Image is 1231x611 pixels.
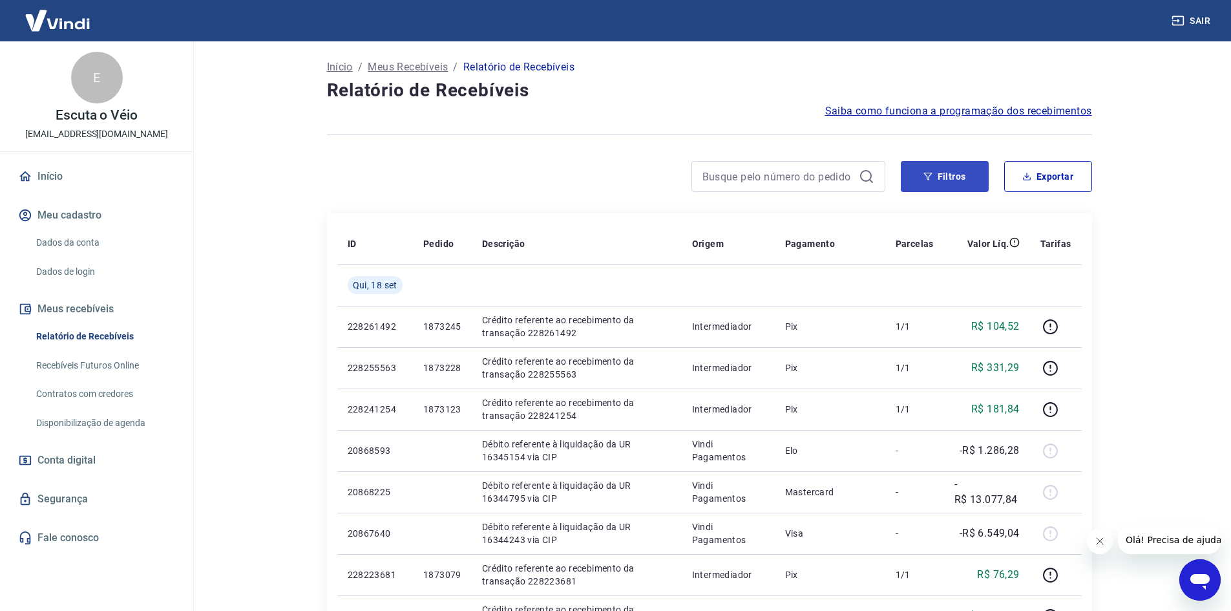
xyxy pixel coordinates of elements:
[423,237,454,250] p: Pedido
[1118,526,1221,554] iframe: Mensagem da empresa
[37,451,96,469] span: Conta digital
[368,59,448,75] a: Meus Recebíveis
[8,9,109,19] span: Olá! Precisa de ajuda?
[16,485,178,513] a: Segurança
[16,295,178,323] button: Meus recebíveis
[1169,9,1215,33] button: Sair
[971,402,1020,417] p: R$ 181,84
[692,320,764,333] p: Intermediador
[896,237,934,250] p: Parcelas
[16,524,178,552] a: Fale conosco
[977,567,1019,583] p: R$ 76,29
[785,320,875,333] p: Pix
[785,527,875,540] p: Visa
[692,403,764,416] p: Intermediador
[348,444,403,457] p: 20868593
[348,361,403,374] p: 228255563
[971,360,1020,376] p: R$ 331,29
[358,59,363,75] p: /
[785,568,875,581] p: Pix
[482,237,525,250] p: Descrição
[453,59,458,75] p: /
[482,396,671,422] p: Crédito referente ao recebimento da transação 228241254
[785,486,875,498] p: Mastercard
[423,320,461,333] p: 1873245
[1179,559,1221,601] iframe: Botão para abrir a janela de mensagens
[71,52,123,103] div: E
[482,314,671,339] p: Crédito referente ao recebimento da transação 228261492
[896,527,934,540] p: -
[971,319,1020,334] p: R$ 104,52
[896,320,934,333] p: 1/1
[482,520,671,546] p: Débito referente à liquidação da UR 16344243 via CIP
[348,568,403,581] p: 228223681
[31,352,178,379] a: Recebíveis Futuros Online
[960,443,1020,458] p: -R$ 1.286,28
[896,568,934,581] p: 1/1
[348,486,403,498] p: 20868225
[785,361,875,374] p: Pix
[901,161,989,192] button: Filtros
[31,259,178,285] a: Dados de login
[31,410,178,436] a: Disponibilização de agenda
[348,320,403,333] p: 228261492
[692,237,724,250] p: Origem
[825,103,1092,119] a: Saiba como funciona a programação dos recebimentos
[423,361,461,374] p: 1873228
[423,568,461,581] p: 1873079
[785,444,875,457] p: Elo
[692,438,764,464] p: Vindi Pagamentos
[692,361,764,374] p: Intermediador
[967,237,1009,250] p: Valor Líq.
[692,479,764,505] p: Vindi Pagamentos
[482,438,671,464] p: Débito referente à liquidação da UR 16345154 via CIP
[423,403,461,416] p: 1873123
[482,562,671,588] p: Crédito referente ao recebimento da transação 228223681
[1087,528,1113,554] iframe: Fechar mensagem
[960,526,1020,541] p: -R$ 6.549,04
[353,279,397,292] span: Qui, 18 set
[896,444,934,457] p: -
[692,520,764,546] p: Vindi Pagamentos
[896,486,934,498] p: -
[327,59,353,75] a: Início
[25,127,168,141] p: [EMAIL_ADDRESS][DOMAIN_NAME]
[702,167,854,186] input: Busque pelo número do pedido
[954,477,1020,508] p: -R$ 13.077,84
[348,403,403,416] p: 228241254
[1004,161,1092,192] button: Exportar
[16,446,178,475] a: Conta digital
[896,403,934,416] p: 1/1
[785,403,875,416] p: Pix
[482,355,671,381] p: Crédito referente ao recebimento da transação 228255563
[348,527,403,540] p: 20867640
[16,1,100,40] img: Vindi
[56,109,138,122] p: Escuta o Véio
[348,237,357,250] p: ID
[327,78,1092,103] h4: Relatório de Recebíveis
[31,381,178,407] a: Contratos com credores
[785,237,836,250] p: Pagamento
[16,201,178,230] button: Meu cadastro
[31,230,178,256] a: Dados da conta
[463,59,574,75] p: Relatório de Recebíveis
[16,162,178,191] a: Início
[896,361,934,374] p: 1/1
[31,323,178,350] a: Relatório de Recebíveis
[482,479,671,505] p: Débito referente à liquidação da UR 16344795 via CIP
[692,568,764,581] p: Intermediador
[1040,237,1071,250] p: Tarifas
